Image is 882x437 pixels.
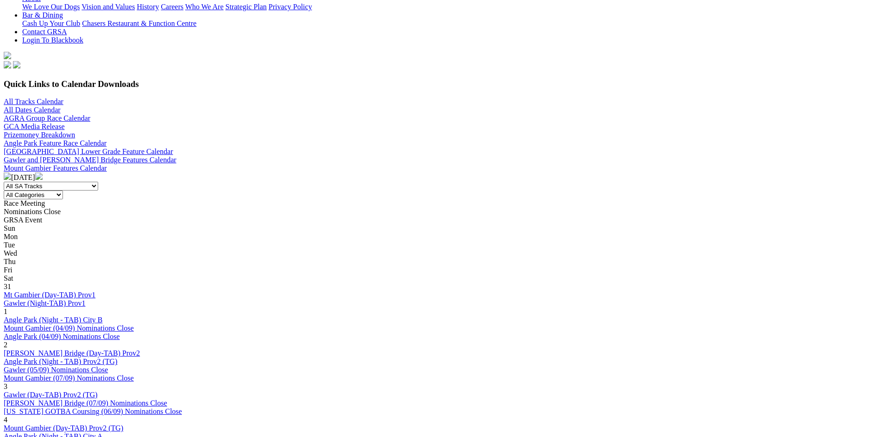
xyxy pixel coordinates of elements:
span: 3 [4,382,7,390]
a: Gawler (Night-TAB) Prov1 [4,299,85,307]
a: Prizemoney Breakdown [4,131,75,139]
a: We Love Our Dogs [22,3,80,11]
a: Mt Gambier (Day-TAB) Prov1 [4,291,95,299]
a: [GEOGRAPHIC_DATA] Lower Grade Feature Calendar [4,148,173,155]
span: 2 [4,341,7,349]
div: Wed [4,249,878,258]
a: Angle Park (Night - TAB) City B [4,316,103,324]
div: Fri [4,266,878,274]
a: Vision and Values [81,3,135,11]
img: twitter.svg [13,61,20,68]
div: Sat [4,274,878,283]
a: Gawler (Day-TAB) Prov2 (TG) [4,391,98,399]
a: Angle Park (Night - TAB) Prov2 (TG) [4,357,118,365]
h3: Quick Links to Calendar Downloads [4,79,878,89]
a: Mount Gambier (07/09) Nominations Close [4,374,134,382]
a: All Dates Calendar [4,106,61,114]
div: Thu [4,258,878,266]
a: Mount Gambier (04/09) Nominations Close [4,324,134,332]
a: Angle Park Feature Race Calendar [4,139,106,147]
img: chevron-right-pager-white.svg [35,172,43,180]
a: Gawler (05/09) Nominations Close [4,366,108,374]
a: [PERSON_NAME] Bridge (Day-TAB) Prov2 [4,349,140,357]
a: Login To Blackbook [22,36,83,44]
a: All Tracks Calendar [4,98,63,105]
div: Bar & Dining [22,19,878,28]
a: GCA Media Release [4,123,65,130]
span: 4 [4,416,7,424]
a: Gawler and [PERSON_NAME] Bridge Features Calendar [4,156,176,164]
div: Nominations Close [4,208,878,216]
div: [DATE] [4,172,878,182]
a: Who We Are [185,3,224,11]
a: History [137,3,159,11]
img: logo-grsa-white.png [4,52,11,59]
a: Contact GRSA [22,28,67,36]
a: [US_STATE] GOTBA Coursing (06/09) Nominations Close [4,407,182,415]
a: AGRA Group Race Calendar [4,114,90,122]
div: Race Meeting [4,199,878,208]
a: Strategic Plan [225,3,267,11]
div: Mon [4,233,878,241]
a: Mount Gambier Features Calendar [4,164,107,172]
img: chevron-left-pager-white.svg [4,172,11,180]
div: Tue [4,241,878,249]
div: GRSA Event [4,216,878,224]
a: Bar & Dining [22,11,63,19]
a: Chasers Restaurant & Function Centre [82,19,196,27]
img: facebook.svg [4,61,11,68]
a: Mount Gambier (Day-TAB) Prov2 (TG) [4,424,123,432]
span: 1 [4,308,7,315]
div: Sun [4,224,878,233]
a: Angle Park (04/09) Nominations Close [4,332,120,340]
a: Careers [161,3,183,11]
a: Privacy Policy [269,3,312,11]
a: [PERSON_NAME] Bridge (07/09) Nominations Close [4,399,167,407]
div: About [22,3,878,11]
span: 31 [4,283,11,290]
a: Cash Up Your Club [22,19,80,27]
